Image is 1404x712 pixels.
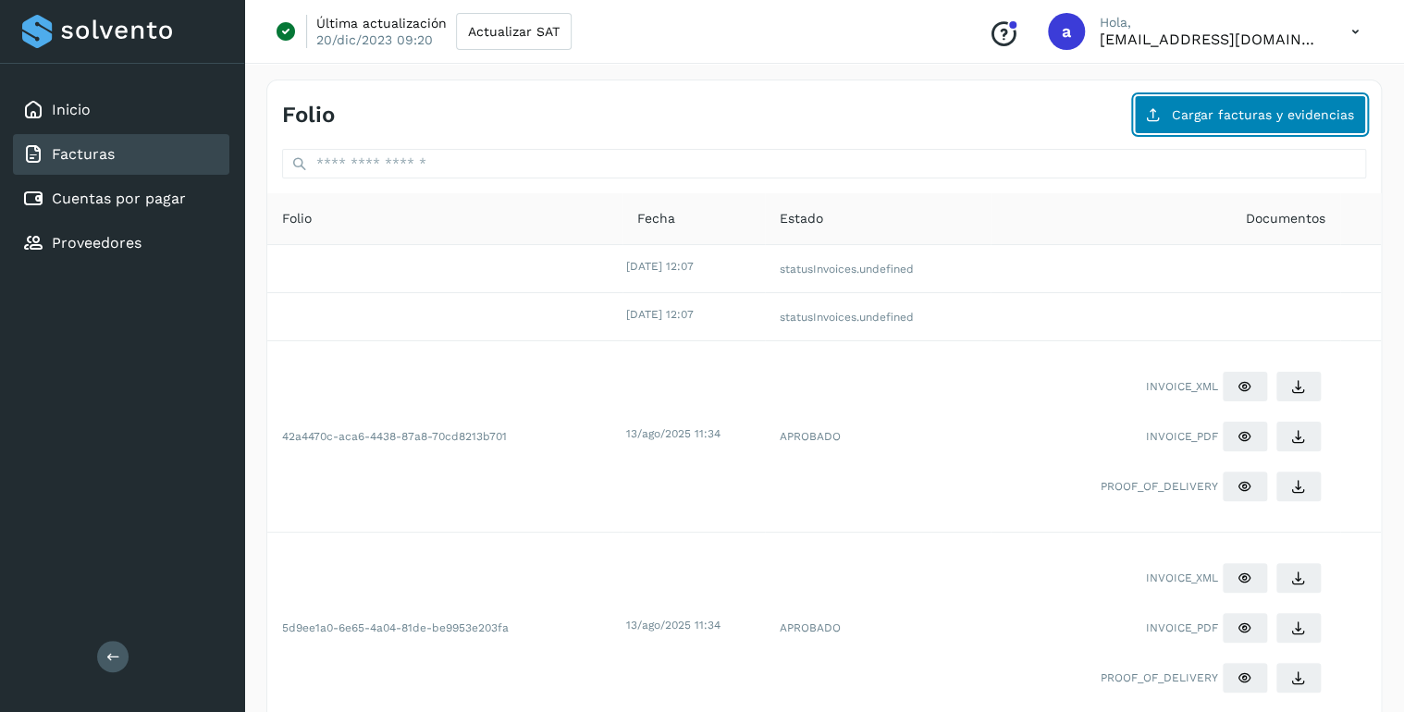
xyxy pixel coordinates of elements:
[626,258,761,275] div: [DATE] 12:07
[13,90,229,130] div: Inicio
[52,101,91,118] a: Inicio
[282,209,312,228] span: Folio
[1246,209,1325,228] span: Documentos
[13,134,229,175] div: Facturas
[765,341,991,533] td: APROBADO
[52,234,142,252] a: Proveedores
[468,25,560,38] span: Actualizar SAT
[1101,478,1218,495] span: PROOF_OF_DELIVERY
[52,145,115,163] a: Facturas
[765,245,991,293] td: statusInvoices.undefined
[1146,378,1218,395] span: INVOICE_XML
[780,209,823,228] span: Estado
[1134,95,1366,134] button: Cargar facturas y evidencias
[1146,570,1218,586] span: INVOICE_XML
[316,15,447,31] p: Última actualización
[626,617,761,633] div: 13/ago/2025 11:34
[316,31,433,48] p: 20/dic/2023 09:20
[637,209,675,228] span: Fecha
[267,341,622,533] td: 42a4470c-aca6-4438-87a8-70cd8213b701
[1100,15,1322,31] p: Hola,
[1101,669,1218,686] span: PROOF_OF_DELIVERY
[626,306,761,323] div: [DATE] 12:07
[13,223,229,264] div: Proveedores
[1100,31,1322,48] p: antoniovillagomezmtz@gmail.com
[52,190,186,207] a: Cuentas por pagar
[626,425,761,442] div: 13/ago/2025 11:34
[1172,108,1354,121] span: Cargar facturas y evidencias
[765,293,991,341] td: statusInvoices.undefined
[456,13,572,50] button: Actualizar SAT
[1146,620,1218,636] span: INVOICE_PDF
[1146,428,1218,445] span: INVOICE_PDF
[13,178,229,219] div: Cuentas por pagar
[282,102,335,129] h4: Folio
